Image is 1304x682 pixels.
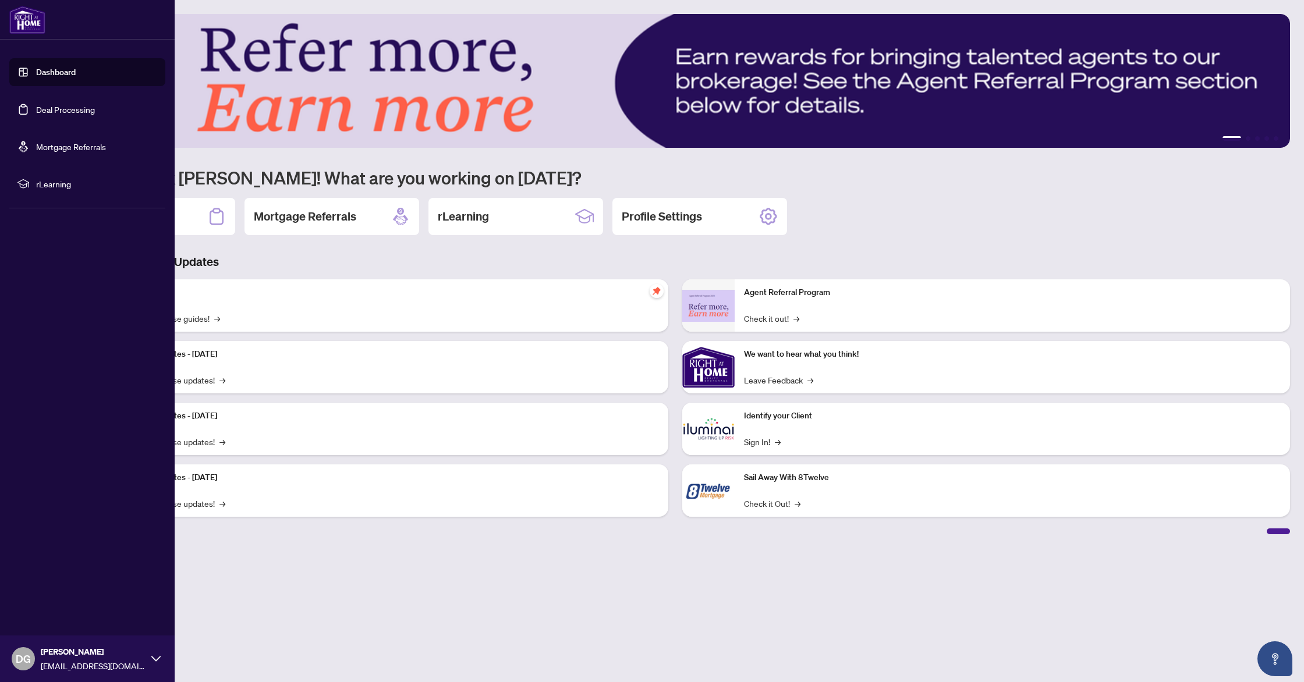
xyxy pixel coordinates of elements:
[219,435,225,448] span: →
[61,254,1290,270] h3: Brokerage & Industry Updates
[9,6,45,34] img: logo
[61,14,1290,148] img: Slide 0
[41,659,146,672] span: [EMAIL_ADDRESS][DOMAIN_NAME]
[219,374,225,386] span: →
[744,348,1281,361] p: We want to hear what you think!
[1246,136,1250,141] button: 2
[1255,136,1260,141] button: 3
[650,284,664,298] span: pushpin
[744,497,800,510] a: Check it Out!→
[682,403,735,455] img: Identify your Client
[744,312,799,325] a: Check it out!→
[1264,136,1269,141] button: 4
[744,435,781,448] a: Sign In!→
[744,471,1281,484] p: Sail Away With 8Twelve
[122,410,659,422] p: Platform Updates - [DATE]
[41,645,146,658] span: [PERSON_NAME]
[36,67,76,77] a: Dashboard
[807,374,813,386] span: →
[36,104,95,115] a: Deal Processing
[214,312,220,325] span: →
[122,286,659,299] p: Self-Help
[744,374,813,386] a: Leave Feedback→
[61,166,1290,189] h1: Welcome back [PERSON_NAME]! What are you working on [DATE]?
[122,348,659,361] p: Platform Updates - [DATE]
[744,286,1281,299] p: Agent Referral Program
[744,410,1281,422] p: Identify your Client
[254,208,356,225] h2: Mortgage Referrals
[1222,136,1241,141] button: 1
[16,651,31,667] span: DG
[219,497,225,510] span: →
[682,341,735,393] img: We want to hear what you think!
[622,208,702,225] h2: Profile Settings
[1274,136,1278,141] button: 5
[1257,641,1292,676] button: Open asap
[682,464,735,517] img: Sail Away With 8Twelve
[682,290,735,322] img: Agent Referral Program
[775,435,781,448] span: →
[793,312,799,325] span: →
[122,471,659,484] p: Platform Updates - [DATE]
[795,497,800,510] span: →
[438,208,489,225] h2: rLearning
[36,177,157,190] span: rLearning
[36,141,106,152] a: Mortgage Referrals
